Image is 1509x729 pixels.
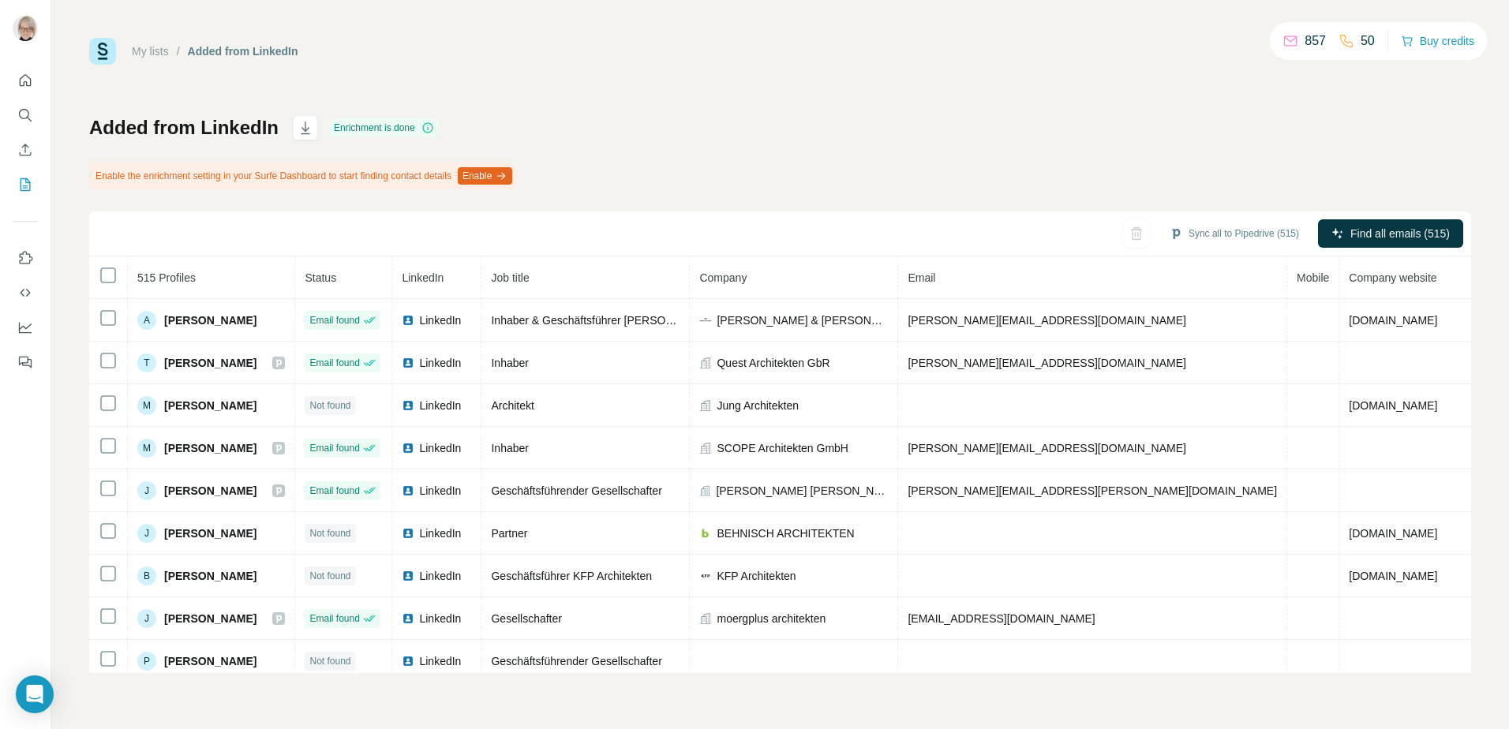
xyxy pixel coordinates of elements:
img: Avatar [13,16,38,41]
div: M [137,396,156,415]
span: Inhaber [491,357,528,369]
span: [DOMAIN_NAME] [1349,314,1437,327]
div: P [137,652,156,671]
span: LinkedIn [419,525,461,541]
span: [DOMAIN_NAME] [1349,399,1437,412]
span: LinkedIn [419,568,461,584]
span: [PERSON_NAME][EMAIL_ADDRESS][DOMAIN_NAME] [908,357,1185,369]
span: Inhaber & Geschäftsführer [PERSON_NAME] & [PERSON_NAME] [GEOGRAPHIC_DATA] [491,314,937,327]
span: Quest Architekten GbR [717,355,829,371]
span: Inhaber [491,442,528,454]
span: [PERSON_NAME] & [PERSON_NAME] [717,312,888,328]
div: A [137,311,156,330]
button: Dashboard [13,313,38,342]
a: My lists [132,45,169,58]
span: Not found [309,569,350,583]
span: Email [908,271,935,284]
span: [PERSON_NAME] [164,440,256,456]
div: Enrichment is done [329,118,439,137]
span: LinkedIn [419,483,461,499]
button: Enrich CSV [13,136,38,164]
span: Email found [309,356,359,370]
span: Company website [1349,271,1436,284]
span: moergplus architekten [717,611,826,626]
span: Geschäftsführender Gesellschafter [491,655,661,667]
div: T [137,353,156,372]
button: Quick start [13,66,38,95]
span: BEHNISCH ARCHITEKTEN [717,525,854,541]
div: J [137,609,156,628]
span: Email found [309,441,359,455]
span: LinkedIn [402,271,444,284]
button: My lists [13,170,38,199]
div: Open Intercom Messenger [16,675,54,713]
span: [PERSON_NAME] [164,611,256,626]
span: [PERSON_NAME][EMAIL_ADDRESS][DOMAIN_NAME] [908,442,1185,454]
span: [PERSON_NAME] [164,525,256,541]
span: Status [305,271,336,284]
button: Use Surfe API [13,279,38,307]
span: [PERSON_NAME] [164,355,256,371]
img: company-logo [699,527,712,540]
span: Find all emails (515) [1350,226,1450,241]
span: Email found [309,313,359,327]
img: LinkedIn logo [402,527,414,540]
span: LinkedIn [419,611,461,626]
span: [EMAIL_ADDRESS][DOMAIN_NAME] [908,612,1095,625]
div: B [137,566,156,585]
div: M [137,439,156,458]
span: [DOMAIN_NAME] [1349,527,1437,540]
span: Architekt [491,399,534,412]
span: Partner [491,527,527,540]
img: LinkedIn logo [402,442,414,454]
span: [PERSON_NAME][EMAIL_ADDRESS][PERSON_NAME][DOMAIN_NAME] [908,484,1277,497]
span: Mobile [1297,271,1329,284]
img: Surfe Logo [89,38,116,65]
img: LinkedIn logo [402,612,414,625]
span: Not found [309,526,350,540]
img: LinkedIn logo [402,314,414,327]
p: 50 [1361,32,1375,50]
div: J [137,481,156,500]
span: Jung Architekten [717,398,799,413]
span: Geschäftsführender Gesellschafter [491,484,661,497]
img: company-logo [699,314,712,327]
div: J [137,524,156,543]
img: LinkedIn logo [402,399,414,412]
h1: Added from LinkedIn [89,115,279,140]
button: Find all emails (515) [1318,219,1463,248]
button: Use Surfe on LinkedIn [13,244,38,272]
span: [PERSON_NAME] [PERSON_NAME] [716,483,888,499]
span: [PERSON_NAME][EMAIL_ADDRESS][DOMAIN_NAME] [908,314,1185,327]
button: Search [13,101,38,129]
span: Geschäftsführer KFP Architekten [491,570,652,582]
div: Added from LinkedIn [188,43,298,59]
span: [DOMAIN_NAME] [1349,570,1437,582]
span: LinkedIn [419,398,461,413]
span: Email found [309,484,359,498]
span: LinkedIn [419,653,461,669]
p: 857 [1305,32,1326,50]
button: Buy credits [1401,30,1474,52]
span: Gesellschafter [491,612,561,625]
span: Email found [309,611,359,626]
span: [PERSON_NAME] [164,483,256,499]
button: Feedback [13,348,38,376]
span: SCOPE Architekten GmbH [717,440,848,456]
span: [PERSON_NAME] [164,568,256,584]
span: [PERSON_NAME] [164,398,256,413]
img: company-logo [699,570,712,582]
span: Not found [309,398,350,413]
img: LinkedIn logo [402,655,414,667]
button: Enable [458,167,512,185]
span: 515 Profiles [137,271,196,284]
span: LinkedIn [419,440,461,456]
button: Sync all to Pipedrive (515) [1159,222,1310,245]
span: Job title [491,271,529,284]
li: / [177,43,180,59]
span: LinkedIn [419,355,461,371]
span: Company [699,271,747,284]
img: LinkedIn logo [402,484,414,497]
img: LinkedIn logo [402,570,414,582]
img: LinkedIn logo [402,357,414,369]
